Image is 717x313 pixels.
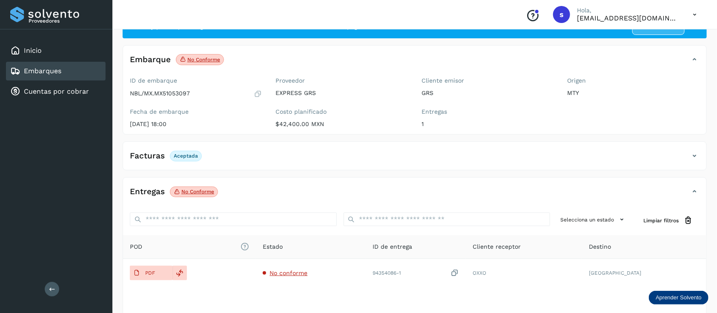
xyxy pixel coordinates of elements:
button: PDF [130,266,172,280]
p: Proveedores [29,18,102,24]
h4: Facturas [130,151,165,161]
label: Costo planificado [276,108,408,115]
p: 1 [422,121,554,128]
label: Origen [568,77,700,84]
div: EmbarqueNo conforme [123,52,706,74]
a: Cuentas por cobrar [24,87,89,95]
p: No conforme [187,57,220,63]
p: MTY [568,89,700,97]
label: Fecha de embarque [130,108,262,115]
span: Cliente receptor [473,242,521,251]
p: Aceptada [174,153,198,159]
span: Limpiar filtros [643,217,679,224]
p: No conforme [181,189,214,195]
span: Estado [263,242,283,251]
p: $42,400.00 MXN [276,121,408,128]
h4: Embarque [130,55,171,65]
p: [DATE] 18:00 [130,121,262,128]
label: Entregas [422,108,554,115]
span: Destino [589,242,611,251]
label: Cliente emisor [422,77,554,84]
label: ID de embarque [130,77,262,84]
p: NBL/MX.MX51053097 [130,90,190,97]
p: PDF [145,270,155,276]
a: Inicio [24,46,42,55]
div: Cuentas por cobrar [6,82,106,101]
div: Reemplazar POD [172,266,187,280]
label: Proveedor [276,77,408,84]
span: POD [130,242,249,251]
div: Embarques [6,62,106,80]
div: FacturasAceptada [123,149,706,170]
button: Limpiar filtros [637,212,700,228]
p: salvador.expressgrs9@outlook.com [577,14,679,22]
h4: Entregas [130,187,165,197]
button: Selecciona un estado [557,212,630,227]
div: Aprender Solvento [649,291,708,304]
span: No conforme [270,270,307,276]
a: Embarques [24,67,61,75]
span: ID de entrega [373,242,412,251]
p: GRS [422,89,554,97]
p: EXPRESS GRS [276,89,408,97]
td: [GEOGRAPHIC_DATA] [582,259,706,287]
td: OXXO [466,259,582,287]
p: Hola, [577,7,679,14]
div: EntregasNo conforme [123,184,706,206]
div: Inicio [6,41,106,60]
div: 94354086-1 [373,269,459,278]
p: Aprender Solvento [656,294,702,301]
